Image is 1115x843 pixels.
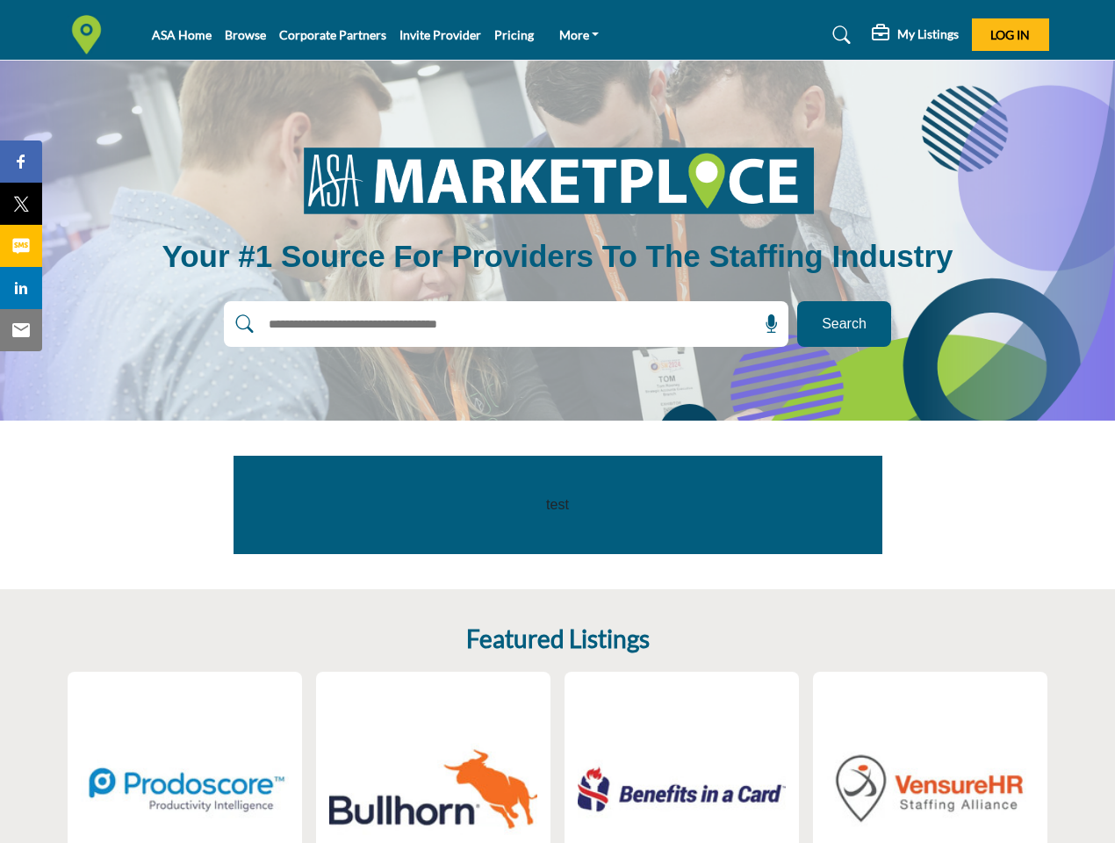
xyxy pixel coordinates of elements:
[872,25,959,46] div: My Listings
[547,23,612,47] a: More
[822,313,867,335] span: Search
[279,27,386,42] a: Corporate Partners
[281,134,834,226] img: image
[162,236,953,277] h1: Your #1 Source for Providers to the Staffing Industry
[990,27,1030,42] span: Log In
[152,27,212,42] a: ASA Home
[225,27,266,42] a: Browse
[466,624,650,654] h2: Featured Listings
[816,21,862,49] a: Search
[897,26,959,42] h5: My Listings
[399,27,481,42] a: Invite Provider
[67,15,115,54] img: Site Logo
[494,27,534,42] a: Pricing
[797,301,891,347] button: Search
[972,18,1049,51] button: Log In
[273,494,843,515] p: test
